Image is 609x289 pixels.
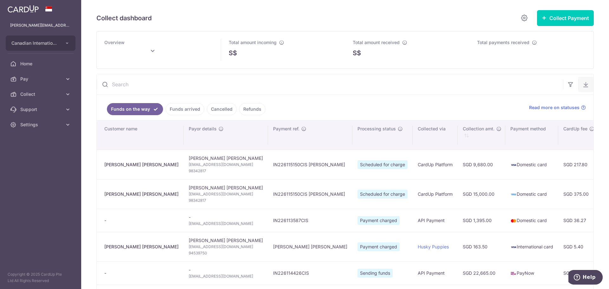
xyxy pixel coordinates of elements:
[189,244,263,250] span: [EMAIL_ADDRESS][DOMAIN_NAME]
[104,244,179,250] div: [PERSON_NAME] [PERSON_NAME]
[357,126,396,132] span: Processing status
[357,242,400,251] span: Payment charged
[268,150,352,179] td: IN226115150CIS [PERSON_NAME]
[353,40,400,45] span: Total amount received
[510,218,517,224] img: mastercard-sm-87a3fd1e0bddd137fecb07648320f44c262e2538e7db6024463105ddbc961eb2.png
[104,270,179,276] div: -
[510,244,517,250] img: visa-sm-192604c4577d2d35970c8ed26b86981c2741ebd56154ab54ad91a526f0f24972.png
[239,103,265,115] a: Refunds
[20,61,62,67] span: Home
[6,36,75,51] button: Canadian International School Pte Ltd
[189,161,263,168] span: [EMAIL_ADDRESS][DOMAIN_NAME]
[505,121,558,150] th: Payment method
[207,103,237,115] a: Cancelled
[357,269,393,278] span: Sending funds
[505,209,558,232] td: Domestic card
[458,150,505,179] td: SGD 9,680.00
[104,40,125,45] span: Overview
[166,103,204,115] a: Funds arrived
[189,197,263,204] span: 98342817
[20,122,62,128] span: Settings
[458,209,505,232] td: SGD 1,395.00
[10,22,71,29] p: [PERSON_NAME][EMAIL_ADDRESS][PERSON_NAME][DOMAIN_NAME]
[413,209,458,232] td: API Payment
[558,261,599,285] td: SGD 0.00
[510,162,517,168] img: visa-sm-192604c4577d2d35970c8ed26b86981c2741ebd56154ab54ad91a526f0f24972.png
[184,261,268,285] td: -
[268,261,352,285] td: IN226114426CIS
[189,220,263,227] span: [EMAIL_ADDRESS][DOMAIN_NAME]
[563,126,587,132] span: CardUp fee
[558,179,599,209] td: SGD 375.00
[505,232,558,261] td: International card
[104,161,179,168] div: [PERSON_NAME] [PERSON_NAME]
[458,232,505,261] td: SGD 163.50
[352,121,413,150] th: Processing status
[189,250,263,256] span: 94539750
[413,150,458,179] td: CardUp Platform
[268,179,352,209] td: IN226115150CIS [PERSON_NAME]
[184,232,268,261] td: [PERSON_NAME] [PERSON_NAME]
[510,270,517,277] img: paynow-md-4fe65508ce96feda548756c5ee0e473c78d4820b8ea51387c6e4ad89e58a5e61.png
[458,261,505,285] td: SGD 22,665.00
[20,76,62,82] span: Pay
[458,121,505,150] th: Collection amt. : activate to sort column ascending
[20,106,62,113] span: Support
[477,40,529,45] span: Total payments received
[413,179,458,209] td: CardUp Platform
[505,261,558,285] td: PayNow
[558,232,599,261] td: SGD 5.40
[463,126,494,132] span: Collection amt.
[189,168,263,174] span: 98342817
[97,74,563,95] input: Search
[14,4,27,10] span: Help
[537,10,594,26] button: Collect Payment
[8,5,39,13] img: CardUp
[104,191,179,197] div: [PERSON_NAME] [PERSON_NAME]
[558,209,599,232] td: SGD 36.27
[510,191,517,198] img: american-express-sm-c955881869ff4294d00fd038735fb651958d7f10184fcf1bed3b24c57befb5f2.png
[353,48,361,58] span: S$
[97,121,184,150] th: Customer name
[184,150,268,179] td: [PERSON_NAME] [PERSON_NAME]
[357,160,408,169] span: Scheduled for charge
[413,121,458,150] th: Collected via
[184,121,268,150] th: Payor details
[558,150,599,179] td: SGD 217.80
[20,91,62,97] span: Collect
[458,179,505,209] td: SGD 15,000.00
[529,104,580,111] span: Read more on statuses
[184,179,268,209] td: [PERSON_NAME] [PERSON_NAME]
[96,13,152,23] h5: Collect dashboard
[11,40,58,46] span: Canadian International School Pte Ltd
[558,121,599,150] th: CardUp fee
[189,191,263,197] span: [EMAIL_ADDRESS][DOMAIN_NAME]
[229,48,237,58] span: S$
[268,232,352,261] td: [PERSON_NAME] [PERSON_NAME]
[418,244,449,249] a: Husky Puppies
[505,150,558,179] td: Domestic card
[413,261,458,285] td: API Payment
[357,190,408,199] span: Scheduled for charge
[189,126,217,132] span: Payor details
[229,40,277,45] span: Total amount incoming
[184,209,268,232] td: -
[529,104,586,111] a: Read more on statuses
[268,209,352,232] td: IN226113587CIS
[568,270,603,286] iframe: Opens a widget where you can find more information
[268,121,352,150] th: Payment ref.
[107,103,163,115] a: Funds on the way
[273,126,299,132] span: Payment ref.
[357,216,400,225] span: Payment charged
[505,179,558,209] td: Domestic card
[104,217,179,224] div: -
[189,273,263,279] span: [EMAIL_ADDRESS][DOMAIN_NAME]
